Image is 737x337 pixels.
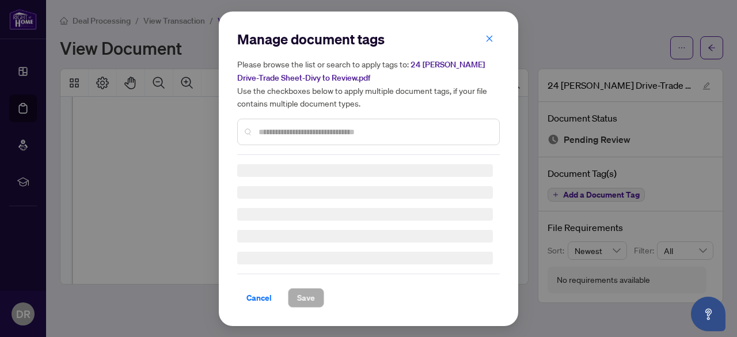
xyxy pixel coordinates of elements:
[288,288,324,308] button: Save
[237,288,281,308] button: Cancel
[237,59,485,83] span: 24 [PERSON_NAME] Drive-Trade Sheet-Divy to Review.pdf
[237,58,500,109] h5: Please browse the list or search to apply tags to: Use the checkboxes below to apply multiple doc...
[246,289,272,307] span: Cancel
[691,297,725,331] button: Open asap
[485,34,493,42] span: close
[237,30,500,48] h2: Manage document tags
